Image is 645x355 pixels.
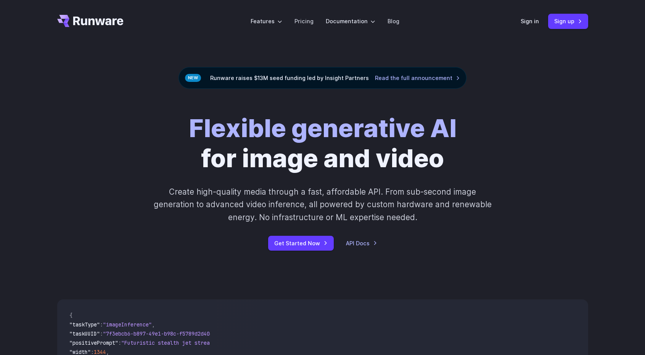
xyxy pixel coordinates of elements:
[57,15,124,27] a: Go to /
[121,339,399,346] span: "Futuristic stealth jet streaking through a neon-lit cityscape with glowing purple exhaust"
[326,17,375,26] label: Documentation
[153,185,492,224] p: Create high-quality media through a fast, affordable API. From sub-second image generation to adv...
[388,17,399,26] a: Blog
[251,17,282,26] label: Features
[118,339,121,346] span: :
[100,330,103,337] span: :
[375,74,460,82] a: Read the full announcement
[346,239,377,248] a: API Docs
[548,14,588,29] a: Sign up
[521,17,539,26] a: Sign in
[152,321,155,328] span: ,
[100,321,103,328] span: :
[189,113,457,143] strong: Flexible generative AI
[69,339,118,346] span: "positivePrompt"
[294,17,314,26] a: Pricing
[69,321,100,328] span: "taskType"
[103,321,152,328] span: "imageInference"
[103,330,219,337] span: "7f3ebcb6-b897-49e1-b98c-f5789d2d40d7"
[189,113,457,173] h1: for image and video
[69,312,72,319] span: {
[179,67,466,89] div: Runware raises $13M seed funding led by Insight Partners
[69,330,100,337] span: "taskUUID"
[268,236,334,251] a: Get Started Now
